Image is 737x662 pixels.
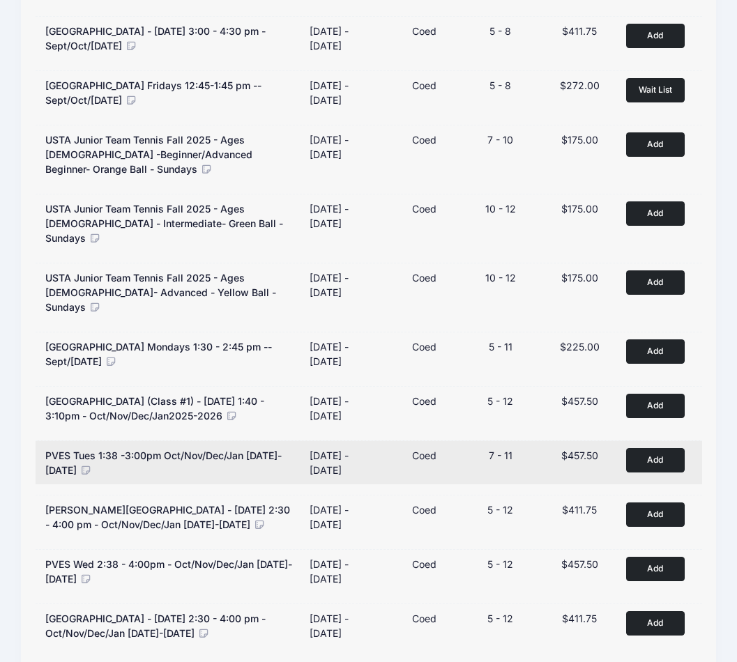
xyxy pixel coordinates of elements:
span: Coed [412,272,436,284]
span: USTA Junior Team Tennis Fall 2025 - Ages [DEMOGRAPHIC_DATA] -Beginner/Advanced Beginner- Orange B... [45,134,252,175]
button: Add [626,502,685,527]
button: Wait List [626,78,685,102]
span: PVES Wed 2:38 - 4:00pm - Oct/Nov/Dec/Jan [DATE]-[DATE] [45,558,292,585]
span: $175.00 [561,134,598,146]
button: Add [626,394,685,418]
span: [GEOGRAPHIC_DATA] (Class #1) - [DATE] 1:40 - 3:10pm - Oct/Nov/Dec/Jan2025-2026 [45,395,264,422]
span: 7 - 11 [489,449,512,461]
span: Coed [412,341,436,353]
button: Add [626,270,685,295]
div: [DATE] - [DATE] [310,613,349,639]
div: [DATE] - [DATE] [310,203,349,229]
span: Coed [412,395,436,407]
span: $411.75 [562,504,597,516]
span: Wait List [639,84,672,95]
button: Add [626,201,685,226]
span: $225.00 [560,341,600,353]
span: Coed [412,203,436,215]
span: $411.75 [562,25,597,37]
span: Coed [412,134,436,146]
button: Add [626,557,685,581]
span: 10 - 12 [485,203,516,215]
div: [DATE] - [DATE] [310,134,349,160]
button: Add [626,24,685,48]
div: [DATE] - [DATE] [310,341,349,367]
span: 5 - 12 [487,558,513,570]
span: $457.50 [561,558,598,570]
div: [DATE] - [DATE] [310,272,349,298]
span: USTA Junior Team Tennis Fall 2025 - Ages [DEMOGRAPHIC_DATA] - Intermediate- Green Ball - Sundays [45,203,283,244]
span: 7 - 10 [487,134,513,146]
span: [GEOGRAPHIC_DATA] - [DATE] 2:30 - 4:00 pm - Oct/Nov/Dec/Jan [DATE]-[DATE] [45,613,266,639]
span: [PERSON_NAME][GEOGRAPHIC_DATA] - [DATE] 2:30 - 4:00 pm - Oct/Nov/Dec/Jan [DATE]-[DATE] [45,504,290,530]
span: $175.00 [561,203,598,215]
span: 5 - 12 [487,613,513,624]
span: 5 - 8 [489,79,511,91]
div: [DATE] - [DATE] [310,558,349,585]
span: 5 - 12 [487,395,513,407]
span: 5 - 11 [489,341,512,353]
span: PVES Tues 1:38 -3:00pm Oct/Nov/Dec/Jan [DATE]-[DATE] [45,449,282,476]
span: Coed [412,449,436,461]
span: 5 - 8 [489,25,511,37]
span: Coed [412,504,436,516]
span: [GEOGRAPHIC_DATA] Mondays 1:30 - 2:45 pm -- Sept/[DATE] [45,341,272,367]
button: Add [626,339,685,364]
span: Coed [412,613,436,624]
div: [DATE] - [DATE] [310,79,349,106]
button: Add [626,448,685,472]
span: $411.75 [562,613,597,624]
span: $457.50 [561,395,598,407]
span: $175.00 [561,272,598,284]
span: $457.50 [561,449,598,461]
button: Add [626,132,685,157]
span: Coed [412,558,436,570]
span: Coed [412,79,436,91]
div: [DATE] - [DATE] [310,449,349,476]
span: USTA Junior Team Tennis Fall 2025 - Ages [DEMOGRAPHIC_DATA]- Advanced - Yellow Ball - Sundays [45,272,276,313]
div: [DATE] - [DATE] [310,25,349,52]
span: 10 - 12 [485,272,516,284]
div: [DATE] - [DATE] [310,395,349,422]
div: [DATE] - [DATE] [310,504,349,530]
span: Coed [412,25,436,37]
span: [GEOGRAPHIC_DATA] Fridays 12:45-1:45 pm -- Sept/Oct/[DATE] [45,79,261,106]
span: 5 - 12 [487,504,513,516]
button: Add [626,611,685,636]
span: $272.00 [560,79,600,91]
span: [GEOGRAPHIC_DATA] - [DATE] 3:00 - 4:30 pm - Sept/Oct/[DATE] [45,25,266,52]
